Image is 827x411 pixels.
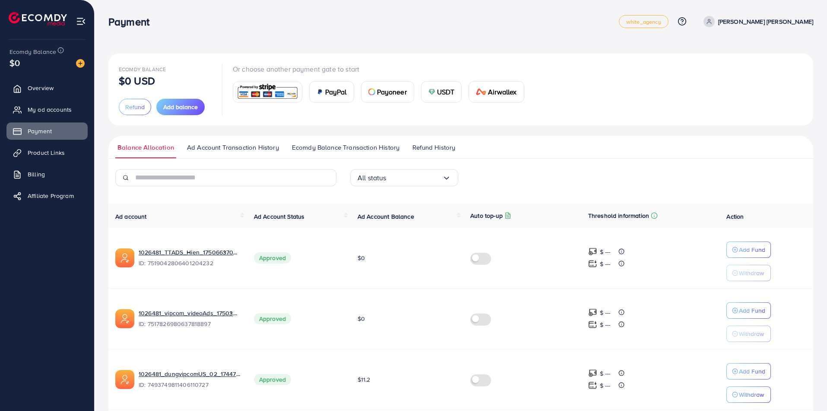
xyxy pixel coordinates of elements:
[718,16,813,27] p: [PERSON_NAME] [PERSON_NAME]
[588,308,597,317] img: top-up amount
[790,372,821,405] iframe: Chat
[28,148,65,157] span: Product Links
[115,248,134,267] img: ic-ads-acc.e4c84228.svg
[76,59,85,68] img: image
[119,75,155,86] p: $0 USD
[469,81,524,103] a: cardAirwallex
[358,375,371,384] span: $11.2
[292,143,399,152] span: Ecomdy Balance Transaction History
[437,87,455,97] span: USDT
[309,81,354,103] a: cardPayPal
[368,88,375,95] img: card
[739,389,764,400] p: Withdraw
[163,103,198,111] span: Add balance
[739,305,765,316] p: Add Fund
[28,127,52,135] span: Payment
[6,144,88,161] a: Product Links
[139,309,240,317] a: 1026481_vipcom_videoAds_1750380509111
[254,313,291,324] span: Approved
[139,259,240,267] span: ID: 7519042806401204232
[187,143,279,152] span: Ad Account Transaction History
[10,47,56,56] span: Ecomdy Balance
[9,12,67,25] img: logo
[28,105,72,114] span: My ad accounts
[139,370,240,378] a: 1026481_dungvipcomUS_02_1744774713900
[726,212,744,221] span: Action
[76,16,86,26] img: menu
[117,143,174,152] span: Balance Allocation
[358,314,365,323] span: $0
[588,381,597,390] img: top-up amount
[139,248,240,257] a: 1026481_TTADS_Hien_1750663705167
[428,88,435,95] img: card
[317,88,323,95] img: card
[358,212,414,221] span: Ad Account Balance
[600,247,611,257] p: $ ---
[325,87,347,97] span: PayPal
[139,320,240,328] span: ID: 7517826980637818897
[377,87,407,97] span: Payoneer
[470,210,503,221] p: Auto top-up
[588,210,649,221] p: Threshold information
[358,171,387,185] span: All status
[254,252,291,264] span: Approved
[726,386,771,403] button: Withdraw
[700,16,813,27] a: [PERSON_NAME] [PERSON_NAME]
[726,326,771,342] button: Withdraw
[254,212,305,221] span: Ad Account Status
[115,212,147,221] span: Ad account
[139,380,240,389] span: ID: 7493749811406110727
[588,259,597,268] img: top-up amount
[233,64,531,74] p: Or choose another payment gate to start
[588,247,597,256] img: top-up amount
[421,81,462,103] a: cardUSDT
[6,187,88,204] a: Affiliate Program
[139,248,240,268] div: <span class='underline'>1026481_TTADS_Hien_1750663705167</span></br>7519042806401204232
[412,143,455,152] span: Refund History
[233,82,302,103] a: card
[619,15,669,28] a: white_agency
[361,81,414,103] a: cardPayoneer
[156,99,205,115] button: Add balance
[726,363,771,380] button: Add Fund
[726,242,771,258] button: Add Fund
[28,84,54,92] span: Overview
[119,66,166,73] span: Ecomdy Balance
[726,265,771,281] button: Withdraw
[600,368,611,379] p: $ ---
[739,245,765,255] p: Add Fund
[350,169,458,186] div: Search for option
[139,370,240,389] div: <span class='underline'>1026481_dungvipcomUS_02_1744774713900</span></br>7493749811406110727
[28,191,74,200] span: Affiliate Program
[739,366,765,376] p: Add Fund
[387,171,442,185] input: Search for option
[6,101,88,118] a: My ad accounts
[739,329,764,339] p: Withdraw
[600,259,611,269] p: $ ---
[626,19,661,25] span: white_agency
[108,16,156,28] h3: Payment
[139,309,240,329] div: <span class='underline'>1026481_vipcom_videoAds_1750380509111</span></br>7517826980637818897
[115,309,134,328] img: ic-ads-acc.e4c84228.svg
[115,370,134,389] img: ic-ads-acc.e4c84228.svg
[125,103,145,111] span: Refund
[119,99,151,115] button: Refund
[10,56,20,69] span: $0
[488,87,516,97] span: Airwallex
[6,122,88,140] a: Payment
[600,320,611,330] p: $ ---
[600,380,611,391] p: $ ---
[236,83,299,101] img: card
[6,79,88,97] a: Overview
[726,302,771,319] button: Add Fund
[476,88,486,95] img: card
[358,254,365,262] span: $0
[28,170,45,179] span: Billing
[588,320,597,329] img: top-up amount
[588,369,597,378] img: top-up amount
[254,374,291,385] span: Approved
[739,268,764,278] p: Withdraw
[6,166,88,183] a: Billing
[600,307,611,318] p: $ ---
